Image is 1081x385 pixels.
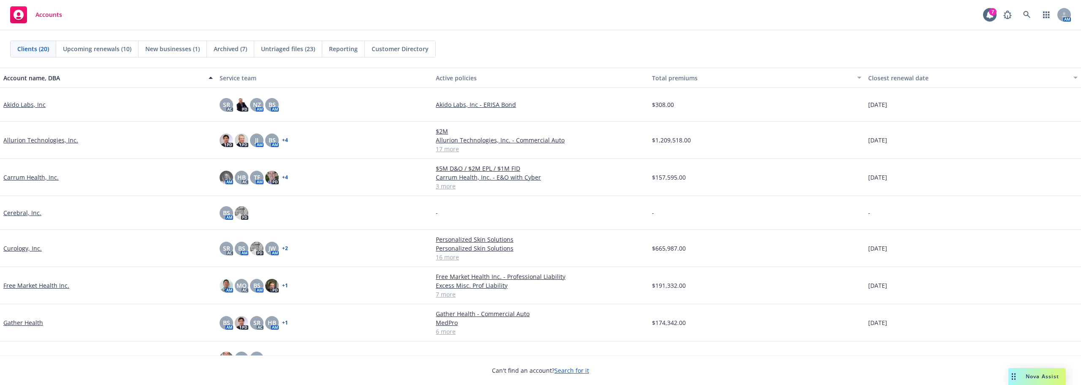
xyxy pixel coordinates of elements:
span: BS [269,100,276,109]
span: JW [269,244,276,253]
a: Hey Favor, Inc. [3,354,44,363]
span: SR [223,100,230,109]
div: Drag to move [1008,368,1019,385]
span: Nova Assist [1026,373,1059,380]
a: Report a Bug [999,6,1016,23]
span: Archived (7) [214,44,247,53]
span: $174,342.00 [652,318,686,327]
a: Allurion Technologies, Inc. - Commercial Auto [436,136,645,145]
button: Nova Assist [1008,368,1066,385]
span: [DATE] [868,244,887,253]
img: photo [235,134,248,147]
img: photo [235,206,248,220]
a: 7 more [436,290,645,299]
a: Excess Misc. Prof Liability [436,281,645,290]
a: Allurion Technologies, Inc. [3,136,78,145]
button: Total premiums [649,68,865,88]
img: photo [250,242,263,255]
button: Service team [216,68,432,88]
span: - [652,208,654,217]
a: Gather Health - Commercial Auto [436,309,645,318]
span: Reporting [329,44,358,53]
span: [DATE] [868,136,887,145]
span: $665,987.00 [652,244,686,253]
a: $5M D&O / $2M EPL / $1M FID [436,164,645,173]
span: BS [223,208,230,217]
span: - [436,354,438,363]
span: [DATE] [868,100,887,109]
span: - [868,354,870,363]
span: - [436,208,438,217]
a: + 2 [282,246,288,251]
span: Untriaged files (23) [261,44,315,53]
span: Accounts [35,11,62,18]
a: Search [1019,6,1035,23]
a: 3 more [436,182,645,191]
span: - [868,208,870,217]
span: HB [268,318,276,327]
a: Free Market Health Inc. [3,281,69,290]
span: SR [223,244,230,253]
a: Carrum Health, Inc. - E&O with Cyber [436,173,645,182]
span: [DATE] [868,173,887,182]
button: Active policies [432,68,649,88]
a: + 1 [282,320,288,325]
a: Personalized Skin Solutions [436,244,645,253]
a: Carrum Health, Inc. [3,173,59,182]
div: 7 [989,8,997,16]
img: photo [265,171,279,184]
a: Curology, Inc. [3,244,42,253]
img: photo [220,134,233,147]
span: NZ [253,100,261,109]
span: New businesses (1) [145,44,200,53]
span: BS [238,354,245,363]
div: Account name, DBA [3,74,204,82]
span: BS [238,244,245,253]
span: SR [253,354,261,363]
a: Search for it [554,366,589,374]
span: $1,209,518.00 [652,136,691,145]
a: Personalized Skin Solutions [436,235,645,244]
span: $191,332.00 [652,281,686,290]
span: [DATE] [868,318,887,327]
span: HB [237,173,246,182]
a: MedPro [436,318,645,327]
a: Cerebral, Inc. [3,208,41,217]
span: BS [223,318,230,327]
a: + 4 [282,138,288,143]
a: 17 more [436,145,645,153]
span: [DATE] [868,281,887,290]
span: TF [254,173,260,182]
span: - [652,354,654,363]
div: Active policies [436,74,645,82]
span: Clients (20) [17,44,49,53]
a: 6 more [436,327,645,336]
span: Can't find an account? [492,366,589,375]
span: JJ [255,136,258,145]
img: photo [235,316,248,330]
a: Akido Labs, Inc [3,100,46,109]
span: $157,595.00 [652,173,686,182]
img: photo [265,279,279,292]
a: 16 more [436,253,645,262]
a: + 1 [282,283,288,288]
a: Switch app [1038,6,1055,23]
a: Accounts [7,3,65,27]
button: Closest renewal date [865,68,1081,88]
span: $308.00 [652,100,674,109]
span: Customer Directory [372,44,429,53]
img: photo [235,98,248,112]
a: + 4 [282,175,288,180]
span: Upcoming renewals (10) [63,44,131,53]
div: Closest renewal date [868,74,1068,82]
a: Free Market Health Inc. - Professional Liability [436,272,645,281]
img: photo [220,352,233,365]
img: photo [220,279,233,292]
a: $2M [436,127,645,136]
a: Akido Labs, Inc - ERISA Bond [436,100,645,109]
img: photo [220,171,233,184]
